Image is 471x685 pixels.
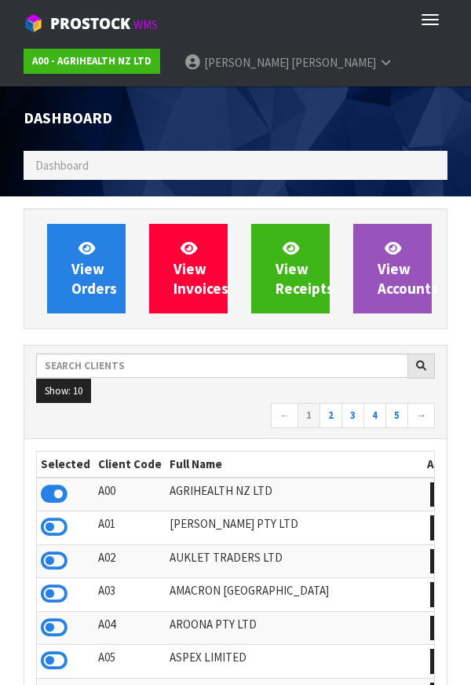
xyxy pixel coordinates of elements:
span: ProStock [50,13,130,34]
span: Dashboard [35,158,89,173]
td: AROONA PTY LTD [166,611,423,645]
small: WMS [133,17,158,32]
a: 3 [341,403,364,428]
a: ViewInvoices [149,224,228,313]
th: Full Name [166,452,423,477]
a: 1 [298,403,320,428]
td: AMACRON [GEOGRAPHIC_DATA] [166,578,423,612]
td: AUKLET TRADERS LTD [166,544,423,578]
span: [PERSON_NAME] [291,55,376,70]
a: A00 - AGRIHEALTH NZ LTD [24,49,160,74]
td: AGRIHEALTH NZ LTD [166,478,423,511]
td: A00 [94,478,166,511]
img: cube-alt.png [24,13,43,33]
span: View Orders [71,239,117,298]
span: [PERSON_NAME] [204,55,289,70]
input: Search clients [36,353,408,378]
td: ASPEX LIMITED [166,645,423,679]
span: View Accounts [378,239,438,298]
span: View Receipts [276,239,334,298]
td: [PERSON_NAME] PTY LTD [166,511,423,545]
th: Action [423,452,466,477]
td: A02 [94,544,166,578]
td: A05 [94,645,166,679]
a: 4 [363,403,386,428]
span: Dashboard [24,108,112,127]
a: 5 [385,403,408,428]
a: → [407,403,435,428]
a: 2 [319,403,342,428]
a: ViewAccounts [353,224,432,313]
th: Client Code [94,452,166,477]
button: Show: 10 [36,379,91,404]
span: View Invoices [173,239,228,298]
td: A01 [94,511,166,545]
a: ← [271,403,298,428]
nav: Page navigation [36,403,435,430]
a: ViewOrders [47,224,126,313]
a: ViewReceipts [251,224,330,313]
strong: A00 - AGRIHEALTH NZ LTD [32,54,152,68]
td: A04 [94,611,166,645]
th: Selected [37,452,94,477]
td: A03 [94,578,166,612]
